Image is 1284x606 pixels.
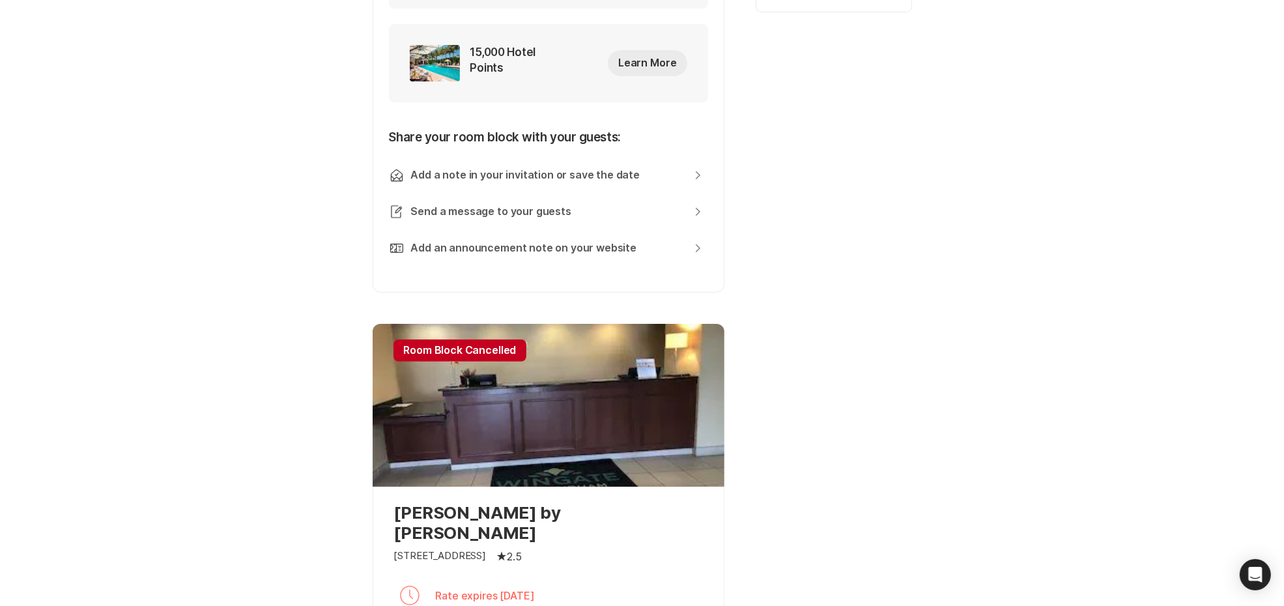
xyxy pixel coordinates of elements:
a: Send a message to your guests [411,205,703,219]
p: Room Block Cancelled [393,339,527,362]
a: Add an announcement note on your website [411,241,703,255]
div: Open Intercom Messenger [1240,559,1271,590]
img: incentive [410,45,460,81]
a: Add a note in your invitation or save the date [411,168,703,182]
button: Learn More [608,50,687,76]
p: 15,000 Hotel Points [470,45,539,81]
p: [STREET_ADDRESS] [394,549,487,564]
p: Share your room block with your guests: [389,128,708,157]
p: Rate expires [DATE] [436,588,535,603]
p: 2.5 [507,549,522,564]
p: [PERSON_NAME] by [PERSON_NAME] [394,502,703,543]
